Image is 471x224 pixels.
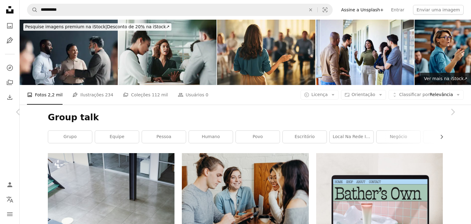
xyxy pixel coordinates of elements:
[338,5,388,15] a: Assine a Unsplash+
[4,62,16,74] a: Explorar
[4,76,16,89] a: Coleções
[27,4,333,16] form: Pesquise conteúdo visual em todo o site
[283,131,327,143] a: escritório
[236,131,280,143] a: povo
[4,20,16,32] a: Fotos
[399,92,453,98] span: Relevância
[48,112,443,123] h1: Group talk
[301,90,338,100] button: Licença
[4,208,16,220] button: Menu
[182,192,308,198] a: A group of friends at a coffee shop
[178,85,209,105] a: Usuários 0
[341,90,386,100] button: Orientação
[352,92,375,97] span: Orientação
[48,131,92,143] a: grupo
[434,83,471,141] a: Próximo
[123,85,168,105] a: Coleções 112 mil
[316,20,414,85] img: Jovem empresária rindo conversando com colegas em um corredor de escritório
[413,5,464,15] button: Enviar uma imagem
[20,20,118,85] img: Grupo de diversos profissionais fazendo networking durante um evento de negócios
[142,131,186,143] a: pessoa
[424,76,467,81] span: Ver mais na iStock ↗
[20,20,175,34] a: Pesquise imagens premium na iStock|Desconto de 20% na iStock↗
[330,131,373,143] a: local na rede Internet
[217,20,315,85] img: Back view of a businesswoman leading a seminar in board room.
[389,90,464,100] button: Classificar porRelevância
[377,131,420,143] a: negócio
[4,179,16,191] a: Entrar / Cadastrar-se
[399,92,430,97] span: Classificar por
[27,4,38,16] button: Pesquise na Unsplash
[95,131,139,143] a: Equipe
[423,131,467,143] a: mulher
[311,92,327,97] span: Licença
[4,193,16,206] button: Idioma
[118,20,216,85] img: Mulher, advogado e tablet em reunião com equipe, planejamento e discussão para revisão de caso le...
[25,24,170,29] span: Desconto de 20% na iStock ↗
[318,4,332,16] button: Pesquisa visual
[25,24,107,29] span: Pesquise imagens premium na iStock |
[420,73,471,85] a: Ver mais na iStock↗
[4,34,16,47] a: Ilustrações
[189,131,233,143] a: humano
[105,91,113,98] span: 234
[72,85,113,105] a: Ilustrações 234
[152,91,168,98] span: 112 mil
[387,5,408,15] a: Entrar
[205,91,208,98] span: 0
[304,4,317,16] button: Limpar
